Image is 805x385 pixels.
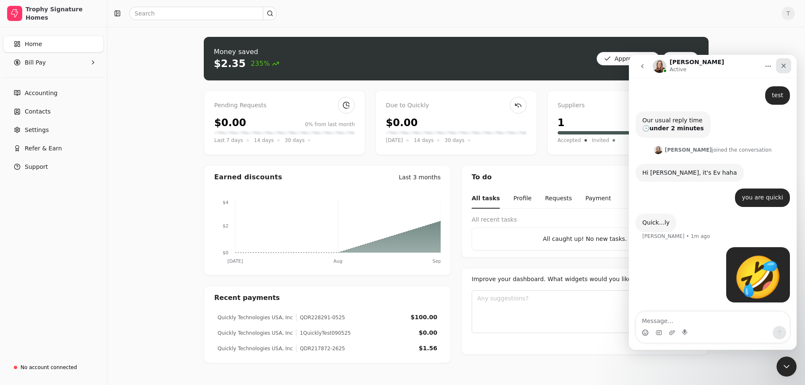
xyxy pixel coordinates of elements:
[296,314,345,321] div: QDR228291-0525
[25,89,57,98] span: Accounting
[444,136,464,145] span: 30 days
[254,136,274,145] span: 14 days
[214,172,282,182] div: Earned discounts
[223,223,229,229] tspan: $2
[214,101,355,110] div: Pending Requests
[472,215,698,224] div: All recent tasks
[419,328,437,337] div: $0.00
[214,57,246,70] div: $2.35
[227,258,243,264] tspan: [DATE]
[386,115,418,130] div: $0.00
[285,136,304,145] span: 30 days
[462,165,708,189] div: To do
[214,47,279,57] div: Money saved
[296,345,345,352] div: QDR217872-2625
[558,115,565,130] div: 1
[433,258,441,264] tspan: Sep
[558,136,581,145] span: Accepted
[472,275,698,284] div: Improve your dashboard. What widgets would you like to see here?
[3,121,104,138] a: Settings
[25,163,48,171] span: Support
[513,189,532,209] button: Profile
[629,55,797,350] iframe: Intercom live chat
[25,58,46,67] span: Bill Pay
[414,136,434,145] span: 14 days
[3,158,104,175] button: Support
[386,136,403,145] span: [DATE]
[386,101,526,110] div: Due to Quickly
[223,250,229,256] tspan: $0
[214,115,246,130] div: $0.00
[129,7,277,20] input: Search
[479,235,691,243] div: All caught up! No new tasks.
[585,189,611,209] button: Payment
[3,103,104,120] a: Contacts
[592,136,609,145] span: Invited
[214,136,243,145] span: Last 7 days
[3,140,104,157] button: Refer & Earn
[218,314,293,321] div: Quickly Technologies USA, Inc
[251,59,279,69] span: 235%
[472,189,500,209] button: All tasks
[218,345,293,352] div: Quickly Technologies USA, Inc
[663,52,699,65] button: Pay
[21,364,77,371] div: No account connected
[333,258,342,264] tspan: Aug
[223,200,229,205] tspan: $4
[25,40,42,49] span: Home
[558,101,698,110] div: Suppliers
[25,107,51,116] span: Contacts
[3,54,104,71] button: Bill Pay
[296,329,351,337] div: 1QuicklyTest090525
[776,357,797,377] iframe: Intercom live chat
[3,36,104,52] a: Home
[3,360,104,375] a: No account connected
[218,329,293,337] div: Quickly Technologies USA, Inc
[25,144,62,153] span: Refer & Earn
[3,85,104,101] a: Accounting
[410,313,437,322] div: $100.00
[26,5,100,22] div: Trophy Signature Homes
[204,286,451,310] div: Recent payments
[419,344,437,353] div: $1.56
[399,173,441,182] div: Last 3 months
[782,7,795,20] button: T
[545,189,572,209] button: Requests
[305,121,355,128] div: 0% from last month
